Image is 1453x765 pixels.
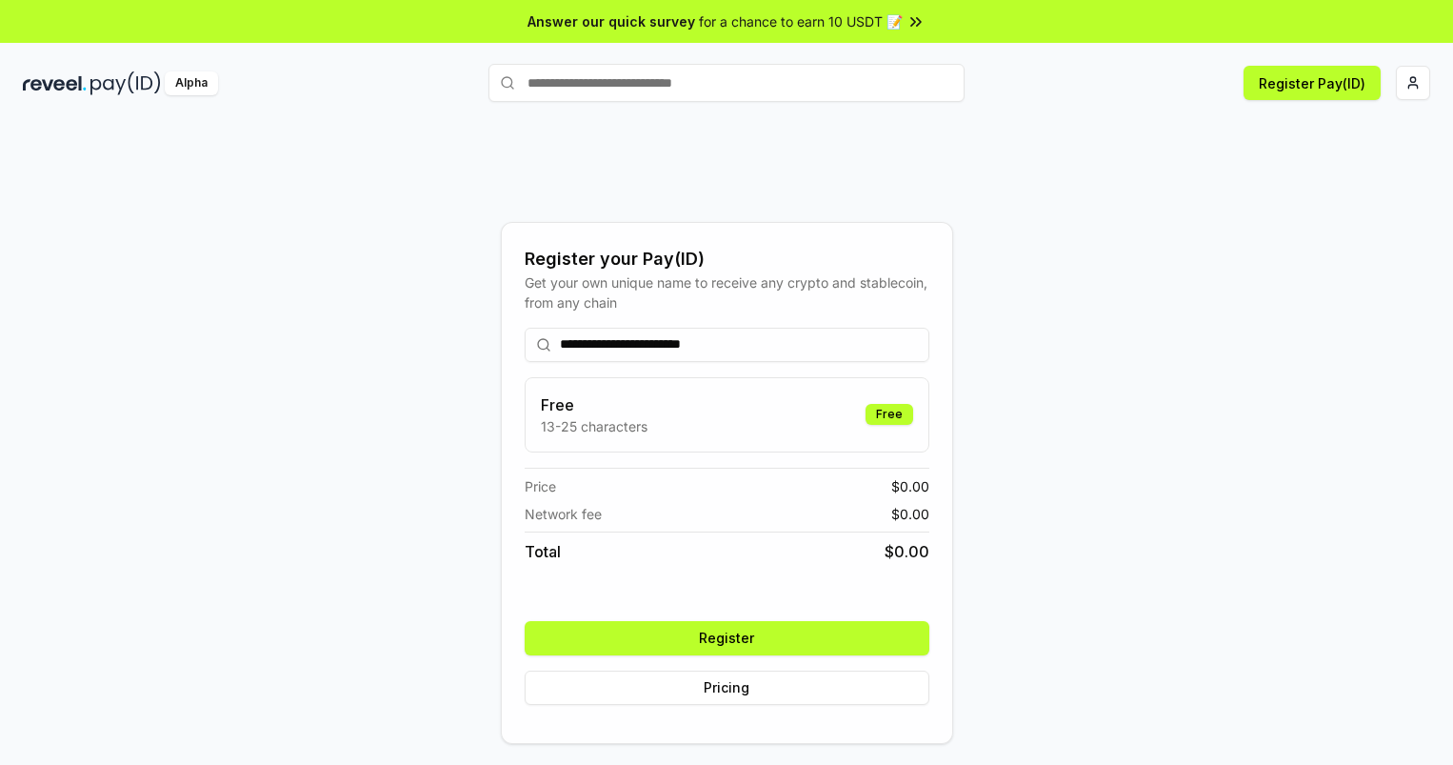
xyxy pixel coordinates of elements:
[699,11,903,31] span: for a chance to earn 10 USDT 📝
[891,504,929,524] span: $ 0.00
[525,540,561,563] span: Total
[891,476,929,496] span: $ 0.00
[23,71,87,95] img: reveel_dark
[525,476,556,496] span: Price
[541,393,647,416] h3: Free
[525,246,929,272] div: Register your Pay(ID)
[165,71,218,95] div: Alpha
[525,272,929,312] div: Get your own unique name to receive any crypto and stablecoin, from any chain
[527,11,695,31] span: Answer our quick survey
[525,671,929,705] button: Pricing
[90,71,161,95] img: pay_id
[885,540,929,563] span: $ 0.00
[541,416,647,436] p: 13-25 characters
[1244,66,1381,100] button: Register Pay(ID)
[525,504,602,524] span: Network fee
[866,404,913,425] div: Free
[525,621,929,655] button: Register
